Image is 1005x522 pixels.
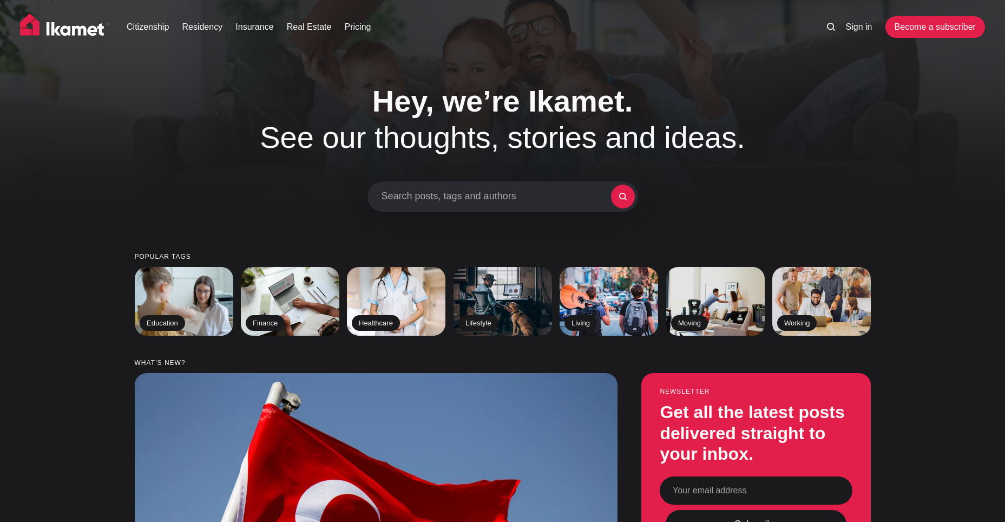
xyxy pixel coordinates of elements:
[660,388,852,395] small: Newsletter
[287,21,332,34] a: Real Estate
[560,267,658,336] a: Living
[127,21,169,34] a: Citizenship
[20,14,109,41] img: Ikamet home
[182,21,222,34] a: Residency
[660,477,852,505] input: Your email address
[352,315,400,331] h2: Healthcare
[564,315,597,331] h2: Living
[671,315,708,331] h2: Moving
[135,360,871,367] small: What’s new?
[140,315,185,331] h2: Education
[660,402,852,464] h3: Get all the latest posts delivered straight to your inbox.
[372,84,633,118] span: Hey, we’re Ikamet.
[777,315,817,331] h2: Working
[454,267,552,336] a: Lifestyle
[227,83,779,155] h1: See our thoughts, stories and ideas.
[345,21,371,34] a: Pricing
[846,21,872,34] a: Sign in
[382,191,611,203] span: Search posts, tags and authors
[347,267,445,336] a: Healthcare
[666,267,765,336] a: Moving
[458,315,498,331] h2: Lifestyle
[772,267,871,336] a: Working
[246,315,285,331] h2: Finance
[235,21,273,34] a: Insurance
[885,16,985,38] a: Become a subscriber
[135,253,871,260] small: Popular tags
[241,267,339,336] a: Finance
[135,267,233,336] a: Education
